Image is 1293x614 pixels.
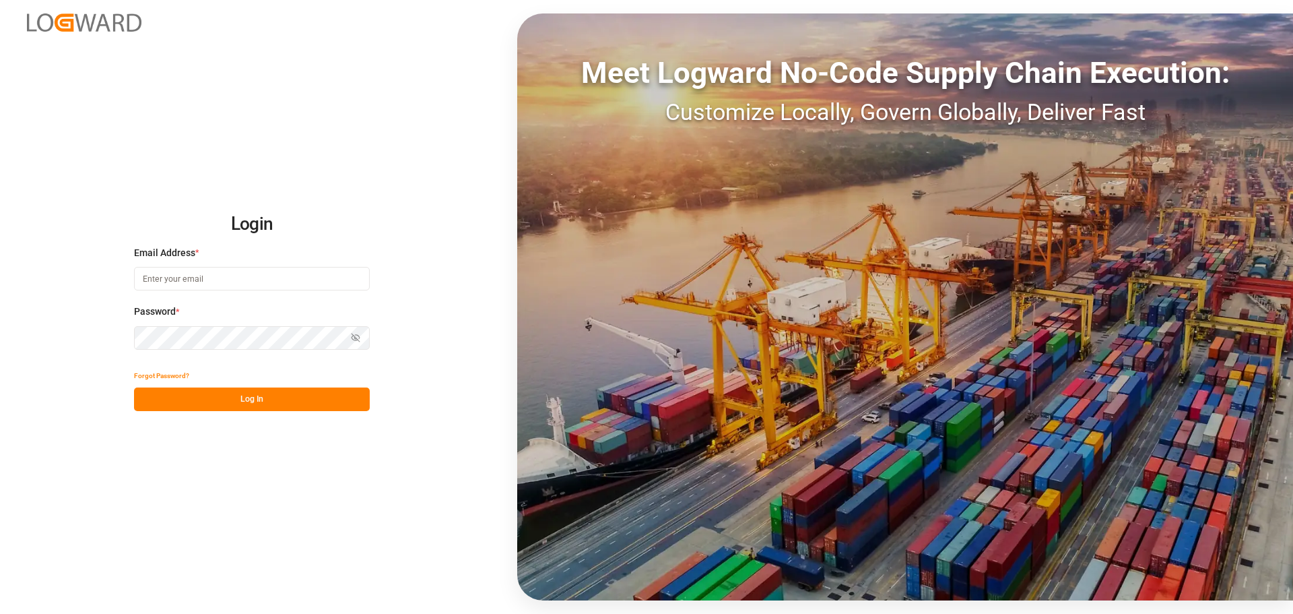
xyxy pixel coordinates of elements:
[134,364,189,388] button: Forgot Password?
[517,95,1293,129] div: Customize Locally, Govern Globally, Deliver Fast
[27,13,141,32] img: Logward_new_orange.png
[517,51,1293,95] div: Meet Logward No-Code Supply Chain Execution:
[134,267,370,290] input: Enter your email
[134,305,176,319] span: Password
[134,388,370,411] button: Log In
[134,203,370,246] h2: Login
[134,246,195,260] span: Email Address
